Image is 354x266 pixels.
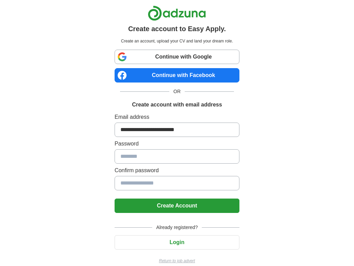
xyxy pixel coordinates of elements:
[115,235,239,250] button: Login
[116,38,238,44] p: Create an account, upload your CV and land your dream role.
[115,50,239,64] a: Continue with Google
[169,88,185,95] span: OR
[115,258,239,264] a: Return to job advert
[148,5,206,21] img: Adzuna logo
[115,140,239,148] label: Password
[152,224,202,231] span: Already registered?
[115,68,239,83] a: Continue with Facebook
[115,239,239,245] a: Login
[115,166,239,175] label: Confirm password
[115,199,239,213] button: Create Account
[132,101,222,109] h1: Create account with email address
[128,24,226,34] h1: Create account to Easy Apply.
[115,113,239,121] label: Email address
